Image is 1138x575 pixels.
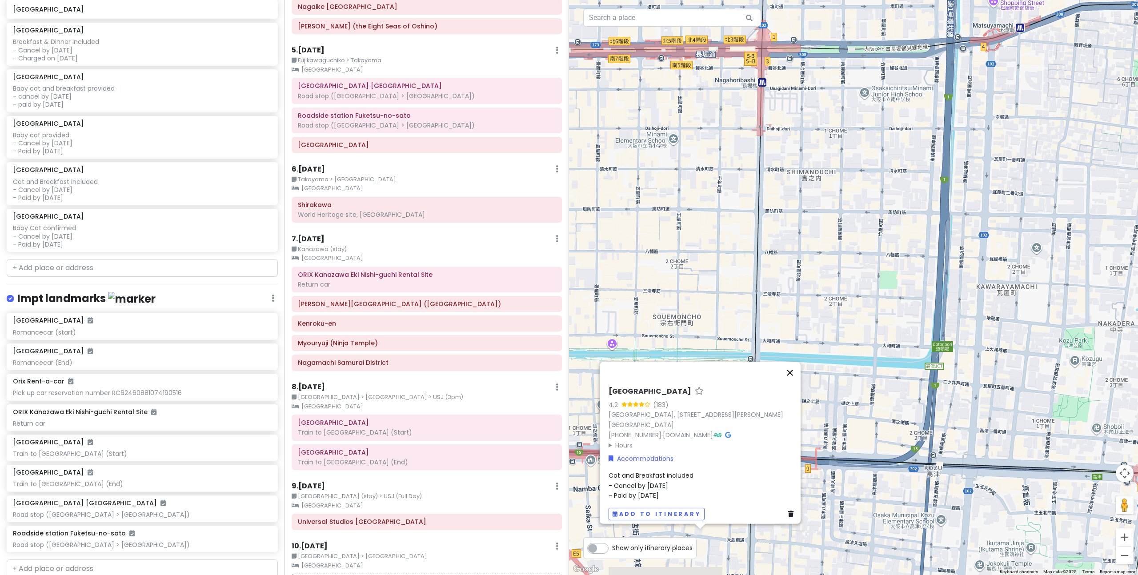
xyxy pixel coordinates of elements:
h6: Oshino Hakkai (the Eight Seas of Oshino) [298,22,556,30]
h6: [GEOGRAPHIC_DATA] [13,120,84,128]
h6: 10 . [DATE] [292,542,328,551]
h6: 9 . [DATE] [292,482,325,491]
div: Return car [298,280,556,288]
div: Romancecar (End) [13,359,271,367]
h6: [GEOGRAPHIC_DATA] [13,468,93,476]
a: Open this area in Google Maps (opens a new window) [571,563,601,575]
div: Return car [13,419,271,427]
h6: ORIX Kanazawa Eki Nishi-guchi Rental Site [13,408,156,416]
div: Breakfast & Dinner included - Cancel by [DATE] - Charged on [DATE] [13,38,271,62]
i: Google Maps [725,432,731,438]
h6: Shirakawa [298,201,556,209]
i: Added to itinerary [88,469,93,475]
div: Train to [GEOGRAPHIC_DATA] (End) [298,458,556,466]
a: Star place [695,387,704,396]
h6: [GEOGRAPHIC_DATA] [13,438,93,446]
h6: Shin-Osaka Station [298,448,556,456]
a: [DOMAIN_NAME] [663,431,713,439]
i: Added to itinerary [88,348,93,354]
i: Added to itinerary [129,530,135,536]
span: Cot and Breakfast included - Cancel by [DATE] - Paid by [DATE] [609,471,693,500]
i: Added to itinerary [151,409,156,415]
h6: Myouryuji (Ninja Temple) [298,339,556,347]
i: Added to itinerary [68,378,73,384]
small: Kanazawa (stay) [292,245,562,254]
div: World Heritage site, [GEOGRAPHIC_DATA] [298,211,556,219]
span: Map data ©2025 [1043,569,1077,574]
small: [GEOGRAPHIC_DATA] [292,561,562,570]
h6: 5 . [DATE] [292,46,325,55]
div: Baby Cot confirmed - Cancel by [DATE] - Paid by [DATE] [13,224,271,248]
div: Romancecar (start) [13,328,271,336]
a: Terms (opens in new tab) [1082,569,1094,574]
h6: Orix Rent-a-car [13,377,73,385]
h6: Kenroku-en [298,319,556,327]
small: Fujikawaguchiko > Takayama [292,56,562,65]
button: Keyboard shortcuts [1000,569,1038,575]
a: Report a map error [1100,569,1135,574]
i: Added to itinerary [88,317,93,323]
h6: [GEOGRAPHIC_DATA] [609,387,691,396]
button: Add to itinerary [609,507,705,520]
h6: [GEOGRAPHIC_DATA] [GEOGRAPHIC_DATA] [13,499,166,507]
button: Zoom in [1116,528,1134,546]
div: Train to [GEOGRAPHIC_DATA] (Start) [13,450,271,458]
h6: [GEOGRAPHIC_DATA] [13,166,84,174]
div: Train to [GEOGRAPHIC_DATA] (Start) [298,428,556,436]
a: [GEOGRAPHIC_DATA], [STREET_ADDRESS][PERSON_NAME] [GEOGRAPHIC_DATA] [609,410,783,429]
div: Hotel Alps [690,529,710,548]
input: Search a place [583,9,761,27]
h6: Nagamachi Samurai District [298,359,556,367]
span: Show only itinerary places [612,543,693,553]
div: Road stop ([GEOGRAPHIC_DATA] > [GEOGRAPHIC_DATA]) [13,541,271,549]
h6: [GEOGRAPHIC_DATA] [13,316,93,324]
small: [GEOGRAPHIC_DATA] [292,65,562,74]
button: Close [779,362,801,383]
div: Baby cot and breakfast provided - cancel by [DATE] - paid by [DATE] [13,84,271,109]
h6: Roadside station Fuketsu-no-sato [13,529,135,537]
small: [GEOGRAPHIC_DATA] > [GEOGRAPHIC_DATA] [292,552,562,561]
h6: 6 . [DATE] [292,165,325,174]
h6: Kanazawa Station [298,419,556,427]
h6: Road Station Shinshu Tsutakijuku [298,82,556,90]
small: [GEOGRAPHIC_DATA] > [GEOGRAPHIC_DATA] > USJ (3pm) [292,393,562,402]
h6: Roadside station Fuketsu-no-sato [298,112,556,120]
div: Pick up car reservation number RC62460881074190516 [13,389,271,397]
i: Tripadvisor [714,432,721,438]
h6: ORIX Kanazawa Eki Nishi-guchi Rental Site [298,271,556,279]
a: Delete place [788,509,797,519]
h6: Universal Studios Japan [298,518,556,526]
div: · · [609,387,797,450]
div: (183) [653,400,669,410]
small: [GEOGRAPHIC_DATA] [292,184,562,193]
button: Zoom out [1116,547,1134,564]
div: 4.2 [609,400,621,410]
small: [GEOGRAPHIC_DATA] (stay) > USJ (Full Day) [292,492,562,501]
img: marker [108,292,156,306]
h6: 7 . [DATE] [292,235,325,244]
h6: [GEOGRAPHIC_DATA] [13,212,84,220]
div: Cot and Breakfast included - Cancel by [DATE] - Paid by [DATE] [13,178,271,202]
input: + Add place or address [7,259,278,277]
a: [PHONE_NUMBER] [609,431,661,439]
h6: [GEOGRAPHIC_DATA] [13,26,84,34]
div: Baby cot provided - Cancel by [DATE] - Paid by [DATE] [13,131,271,156]
i: Added to itinerary [88,439,93,445]
small: Takayama > [GEOGRAPHIC_DATA] [292,175,562,184]
button: Drag Pegman onto the map to open Street View [1116,496,1134,514]
div: Train to [GEOGRAPHIC_DATA] (End) [13,480,271,488]
summary: Hours [609,440,797,450]
h6: Takayama Old Town [298,141,556,149]
div: Road stop ([GEOGRAPHIC_DATA] > [GEOGRAPHIC_DATA]) [298,121,556,129]
div: Road stop ([GEOGRAPHIC_DATA] > [GEOGRAPHIC_DATA]) [298,92,556,100]
img: Google [571,563,601,575]
h6: [GEOGRAPHIC_DATA] [13,73,84,81]
a: Accommodations [609,454,673,463]
div: Road stop ([GEOGRAPHIC_DATA] > [GEOGRAPHIC_DATA]) [13,511,271,519]
small: [GEOGRAPHIC_DATA] [292,402,562,411]
h6: [GEOGRAPHIC_DATA] [13,5,271,13]
small: [GEOGRAPHIC_DATA] [292,254,562,263]
small: [GEOGRAPHIC_DATA] [292,501,562,510]
button: Map camera controls [1116,464,1134,482]
h6: Higashi Chaya District (Eastern Teahouse District) [298,300,556,308]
